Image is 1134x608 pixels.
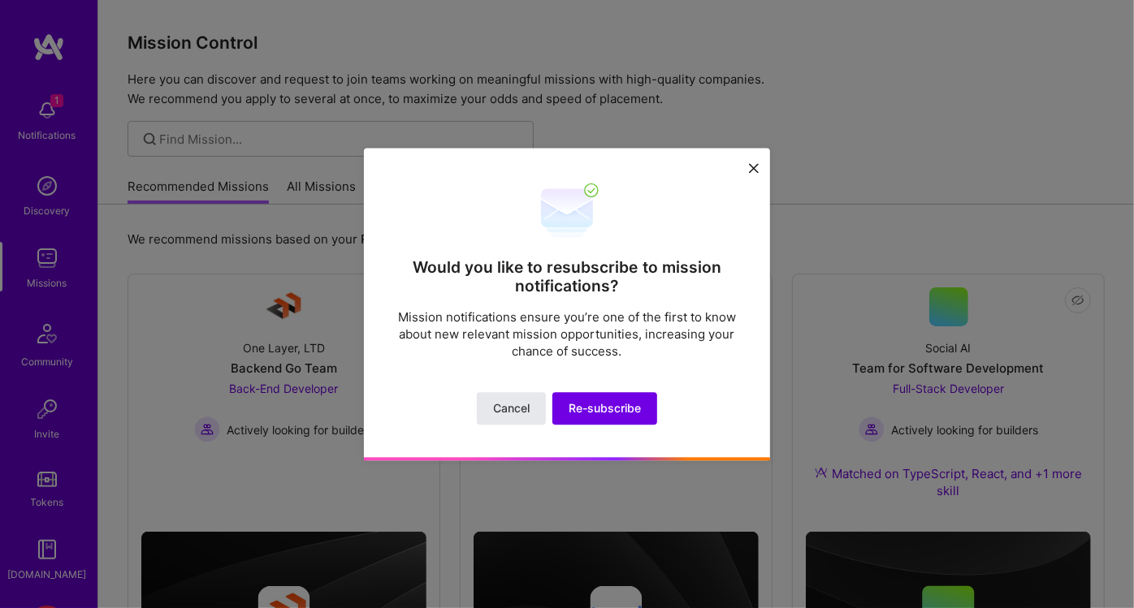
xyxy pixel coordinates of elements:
p: Mission notifications ensure you’re one of the first to know about new relevant mission opportuni... [396,308,738,360]
button: Cancel [477,392,546,425]
i: icon Close [749,164,759,174]
h2: Would you like to resubscribe to mission notifications? [396,258,738,295]
button: Re-subscribe [552,392,657,425]
span: Cancel [493,400,530,416]
img: re-subscribe [535,180,599,245]
span: Re-subscribe [569,400,641,416]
